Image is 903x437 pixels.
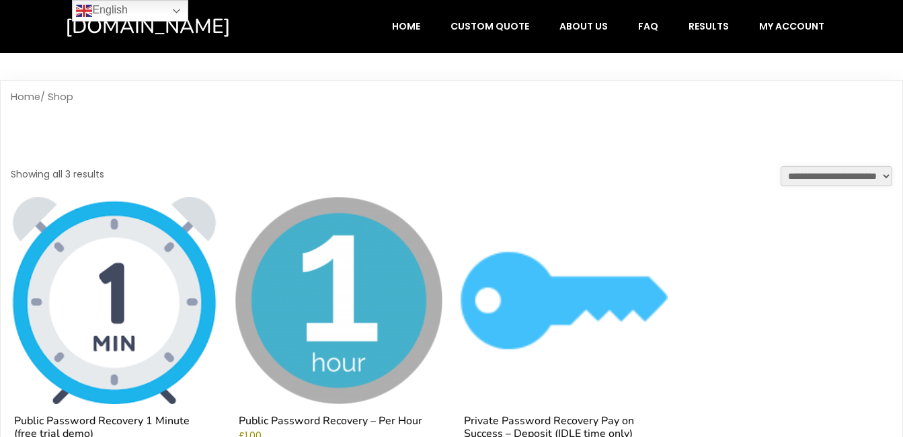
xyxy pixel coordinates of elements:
[392,20,420,32] span: Home
[436,13,543,39] a: Custom Quote
[624,13,672,39] a: FAQ
[759,20,824,32] span: My account
[781,166,892,186] select: Shop order
[461,197,668,404] img: Private Password Recovery Pay on Success - Deposit (IDLE time only)
[638,20,658,32] span: FAQ
[674,13,743,39] a: Results
[65,13,288,40] a: [DOMAIN_NAME]
[11,166,104,183] p: Showing all 3 results
[235,415,442,431] h2: Public Password Recovery – Per Hour
[378,13,434,39] a: Home
[11,197,218,404] img: Public Password Recovery 1 Minute (free trial demo)
[450,20,529,32] span: Custom Quote
[76,3,92,19] img: en
[11,114,892,166] h1: Shop
[235,197,442,431] a: Public Password Recovery – Per Hour
[689,20,729,32] span: Results
[11,90,40,104] a: Home
[235,197,442,404] img: Public Password Recovery - Per Hour
[559,20,608,32] span: About Us
[545,13,622,39] a: About Us
[11,91,892,104] nav: Breadcrumb
[745,13,838,39] a: My account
